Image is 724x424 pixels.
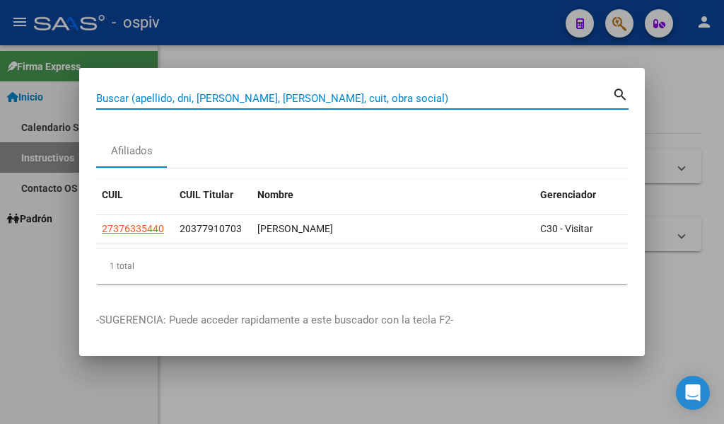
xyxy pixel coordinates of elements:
[257,189,293,200] span: Nombre
[180,189,233,200] span: CUIL Titular
[111,143,153,159] div: Afiliados
[612,85,629,102] mat-icon: search
[102,189,123,200] span: CUIL
[540,189,596,200] span: Gerenciador
[257,221,529,237] div: [PERSON_NAME]
[102,223,164,234] span: 27376335440
[540,223,593,234] span: C30 - Visitar
[96,248,628,284] div: 1 total
[96,180,174,210] datatable-header-cell: CUIL
[676,376,710,410] div: Open Intercom Messenger
[180,223,242,234] span: 20377910703
[535,180,633,210] datatable-header-cell: Gerenciador
[174,180,252,210] datatable-header-cell: CUIL Titular
[96,312,628,328] p: -SUGERENCIA: Puede acceder rapidamente a este buscador con la tecla F2-
[252,180,535,210] datatable-header-cell: Nombre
